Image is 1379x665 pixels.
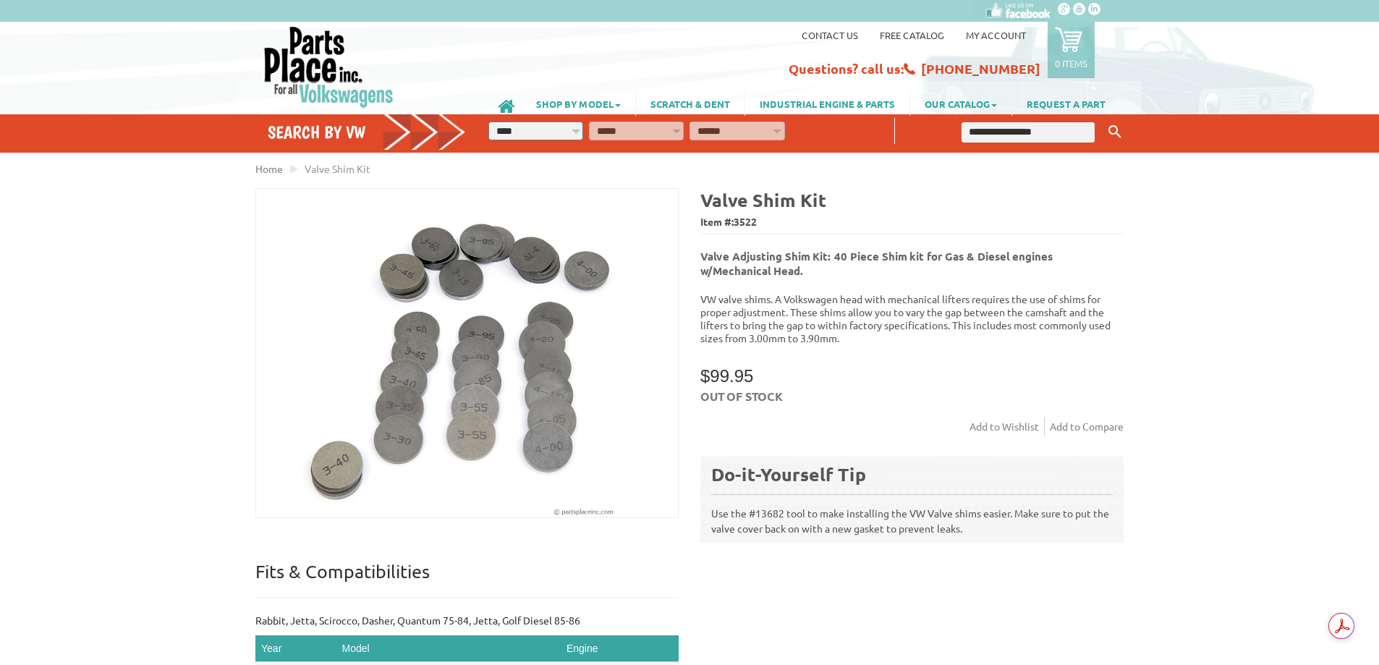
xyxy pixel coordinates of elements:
a: Add to Wishlist [969,418,1045,436]
th: Engine [561,635,679,662]
span: 3522 [734,215,757,228]
a: SCRATCH & DENT [636,91,744,116]
b: Valve Shim Kit [700,188,826,211]
span: Valve Shim Kit [305,162,370,175]
p: 0 items [1055,57,1087,69]
p: Fits & Compatibilities [255,560,679,598]
button: Keyword Search [1104,120,1126,144]
span: Out of stock [700,389,783,404]
th: Year [255,635,336,662]
a: REQUEST A PART [1012,91,1120,116]
h4: Search by VW [268,122,466,143]
img: Valve Shim Kit [256,189,678,517]
a: Home [255,162,283,175]
a: 0 items [1048,22,1095,78]
a: INDUSTRIAL ENGINE & PARTS [745,91,909,116]
a: Free Catalog [880,29,944,41]
a: SHOP BY MODEL [522,91,635,116]
a: Add to Compare [1050,418,1124,436]
span: Item #: [700,212,1124,233]
p: VW valve shims. A Volkswagen head with mechanical lifters requires the use of shims for proper ad... [700,292,1124,344]
p: Rabbit, Jetta, Scirocco, Dasher, Quantum 75-84, Jetta, Golf Diesel 85-86 [255,613,679,628]
p: Use the #13682 tool to make installing the VW Valve shims easier. Make sure to put the valve cove... [711,494,1113,536]
a: OUR CATALOG [910,91,1011,116]
th: Model [336,635,561,662]
img: Parts Place Inc! [263,25,395,109]
b: Valve Adjusting Shim Kit: 40 Piece Shim kit for Gas & Diesel engines w/Mechanical Head. [700,249,1053,278]
a: My Account [966,29,1026,41]
b: Do-it-Yourself Tip [711,462,866,486]
a: Contact us [802,29,858,41]
span: $99.95 [700,366,753,386]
